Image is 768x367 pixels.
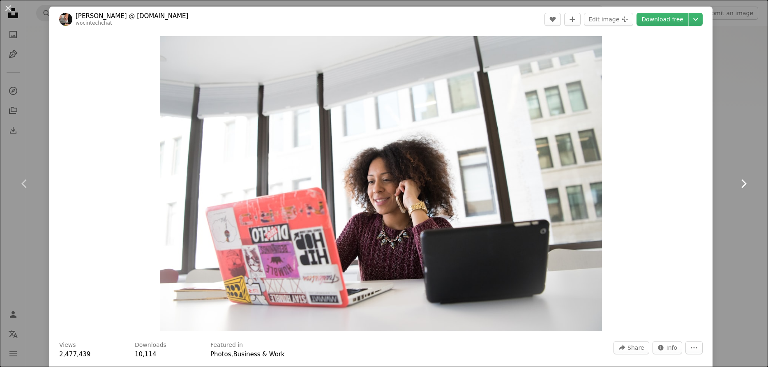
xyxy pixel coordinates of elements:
button: Edit image [584,13,633,26]
span: 2,477,439 [59,351,90,358]
h3: Views [59,341,76,349]
h3: Featured in [210,341,243,349]
button: Like [544,13,561,26]
button: More Actions [685,341,703,354]
h3: Downloads [135,341,166,349]
span: Info [667,342,678,354]
img: Go to Christina @ wocintechchat.com's profile [59,13,72,26]
button: Choose download size [689,13,703,26]
span: , [231,351,233,358]
a: Business & Work [233,351,284,358]
button: Stats about this image [653,341,683,354]
a: Photos [210,351,231,358]
img: woman using laptop computer [160,36,602,331]
a: wocintechchat [76,20,112,26]
a: Download free [637,13,688,26]
button: Add to Collection [564,13,581,26]
span: Share [627,342,644,354]
a: [PERSON_NAME] @ [DOMAIN_NAME] [76,12,188,20]
span: 10,114 [135,351,157,358]
button: Zoom in on this image [160,36,602,331]
button: Share this image [613,341,649,354]
a: Next [719,144,768,223]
